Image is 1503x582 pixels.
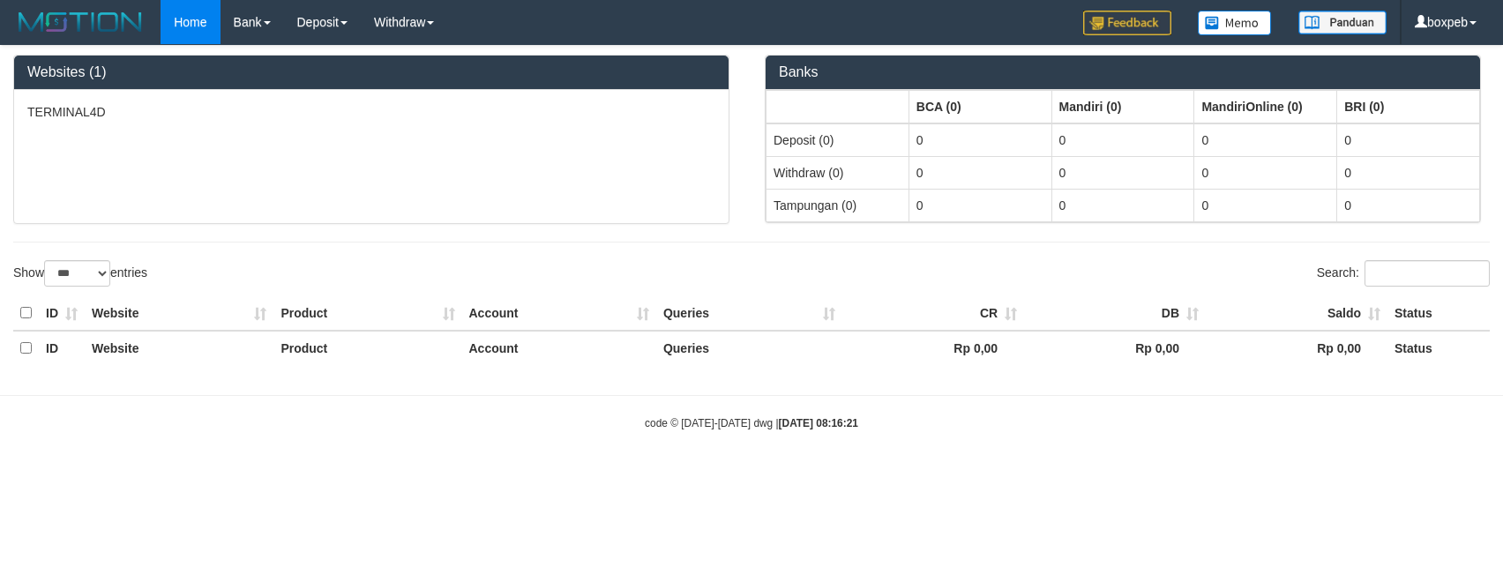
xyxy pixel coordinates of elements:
th: Rp 0,00 [1024,331,1206,365]
td: 0 [1337,189,1480,221]
th: Saldo [1206,296,1387,331]
th: Status [1387,331,1490,365]
th: Group: activate to sort column ascending [766,90,909,123]
img: MOTION_logo.png [13,9,147,35]
th: DB [1024,296,1206,331]
td: 0 [1337,156,1480,189]
select: Showentries [44,260,110,287]
td: 0 [1337,123,1480,157]
th: ID [39,296,85,331]
small: code © [DATE]-[DATE] dwg | [645,417,858,429]
th: Group: activate to sort column ascending [1194,90,1337,123]
td: 0 [909,123,1051,157]
td: 0 [1194,156,1337,189]
label: Search: [1317,260,1490,287]
th: Group: activate to sort column ascending [1051,90,1194,123]
th: Product [273,296,461,331]
th: CR [842,296,1024,331]
img: Button%20Memo.svg [1198,11,1272,35]
th: Account [462,331,656,365]
th: Website [85,331,273,365]
td: 0 [1051,156,1194,189]
th: Group: activate to sort column ascending [909,90,1051,123]
h3: Banks [779,64,1467,80]
img: Feedback.jpg [1083,11,1171,35]
th: Queries [656,296,842,331]
td: Deposit (0) [766,123,909,157]
p: TERMINAL4D [27,103,715,121]
th: Status [1387,296,1490,331]
th: Website [85,296,273,331]
th: Product [273,331,461,365]
td: 0 [1194,123,1337,157]
td: 0 [909,156,1051,189]
label: Show entries [13,260,147,287]
th: Rp 0,00 [1206,331,1387,365]
th: Account [462,296,656,331]
th: Queries [656,331,842,365]
td: Withdraw (0) [766,156,909,189]
td: 0 [1051,189,1194,221]
td: 0 [1194,189,1337,221]
td: Tampungan (0) [766,189,909,221]
h3: Websites (1) [27,64,715,80]
img: panduan.png [1298,11,1387,34]
strong: [DATE] 08:16:21 [779,417,858,429]
input: Search: [1365,260,1490,287]
th: Rp 0,00 [842,331,1024,365]
td: 0 [1051,123,1194,157]
th: Group: activate to sort column ascending [1337,90,1480,123]
td: 0 [909,189,1051,221]
th: ID [39,331,85,365]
